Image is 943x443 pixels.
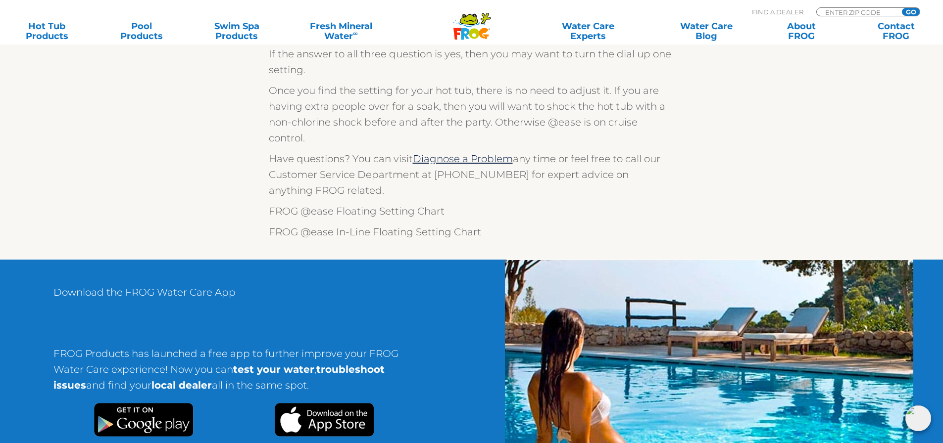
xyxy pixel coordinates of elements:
[274,403,374,437] img: Apple App Store
[53,346,415,403] p: FROG Products has launched a free app to further improve your FROG Water Care experience! Now you...
[859,21,933,41] a: ContactFROG
[528,21,648,41] a: Water CareExperts
[53,284,415,310] p: Download the FROG Water Care App
[669,21,743,41] a: Water CareBlog
[269,224,675,240] p: FROG @ease In-Line Floating Setting Chart
[151,379,212,391] strong: local dealer
[905,405,931,431] img: openIcon
[94,403,194,437] img: Google Play
[902,8,920,16] input: GO
[353,29,358,37] sup: ∞
[10,21,84,41] a: Hot TubProducts
[269,46,675,78] p: If the answer to all three question is yes, then you may want to turn the dial up one setting.
[764,21,838,41] a: AboutFROG
[824,8,891,16] input: Zip Code Form
[295,21,387,41] a: Fresh MineralWater∞
[200,21,274,41] a: Swim SpaProducts
[413,153,513,165] a: Diagnose a Problem
[752,7,803,16] p: Find A Dealer
[269,83,675,146] p: Once you find the setting for your hot tub, there is no need to adjust it. If you are having extr...
[269,151,675,198] p: Have questions? You can visit any time or feel free to call our Customer Service Department at [P...
[269,203,675,219] p: FROG @ease Floating Setting Chart
[233,363,314,375] strong: test your water
[105,21,179,41] a: PoolProducts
